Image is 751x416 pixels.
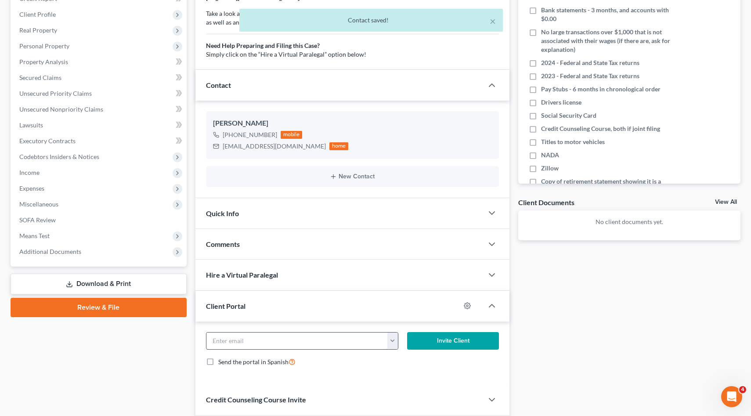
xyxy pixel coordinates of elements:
[206,42,320,49] b: Need Help Preparing and Filing this Case?
[206,81,231,89] span: Contact
[11,298,187,317] a: Review & File
[19,121,43,129] span: Lawsuits
[12,117,187,133] a: Lawsuits
[223,142,326,151] div: [EMAIL_ADDRESS][DOMAIN_NAME]
[407,332,499,350] button: Invite Client
[281,131,303,139] div: mobile
[19,153,99,160] span: Codebtors Insiders & Notices
[12,101,187,117] a: Unsecured Nonpriority Claims
[11,274,187,294] a: Download & Print
[541,58,639,67] span: 2024 - Federal and State Tax returns
[541,177,677,195] span: Copy of retirement statement showing it is a exempt asset if any
[541,124,660,133] span: Credit Counseling Course, both if joint filing
[206,209,239,217] span: Quick Info
[206,271,278,279] span: Hire a Virtual Paralegal
[541,98,581,107] span: Drivers license
[329,142,349,150] div: home
[541,164,559,173] span: Zillow
[525,217,733,226] p: No client documents yet.
[541,137,605,146] span: Titles to motor vehicles
[206,333,388,349] input: Enter email
[206,302,246,310] span: Client Portal
[19,137,76,145] span: Executory Contracts
[19,58,68,65] span: Property Analysis
[739,386,746,393] span: 4
[541,28,677,54] span: No large transactions over $1,000 that is not associated with their wages (if there are, ask for ...
[541,6,677,23] span: Bank statements - 3 months, and accounts with $0.00
[12,86,187,101] a: Unsecured Priority Claims
[213,173,492,180] button: New Contact
[541,111,596,120] span: Social Security Card
[19,90,92,97] span: Unsecured Priority Claims
[246,16,496,25] div: Contact saved!
[19,74,61,81] span: Secured Claims
[518,198,574,207] div: Client Documents
[12,54,187,70] a: Property Analysis
[19,42,69,50] span: Personal Property
[206,240,240,248] span: Comments
[218,358,289,365] span: Send the portal in Spanish
[206,395,306,404] span: Credit Counseling Course Invite
[721,386,742,407] iframe: Intercom live chat
[12,133,187,149] a: Executory Contracts
[12,70,187,86] a: Secured Claims
[223,130,277,139] div: [PHONE_NUMBER]
[213,118,492,129] div: [PERSON_NAME]
[19,232,50,239] span: Means Test
[19,169,40,176] span: Income
[19,216,56,224] span: SOFA Review
[541,72,639,80] span: 2023 - Federal and State Tax returns
[19,105,103,113] span: Unsecured Nonpriority Claims
[12,212,187,228] a: SOFA Review
[19,200,58,208] span: Miscellaneous
[19,184,44,192] span: Expenses
[541,85,661,94] span: Pay Stubs - 6 months in chronological order
[19,248,81,255] span: Additional Documents
[541,151,559,159] span: NADA
[490,16,496,26] button: ×
[715,199,737,205] a: View All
